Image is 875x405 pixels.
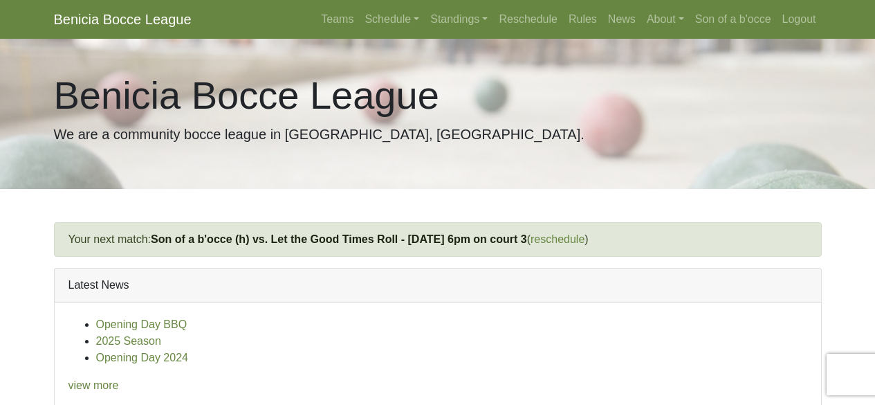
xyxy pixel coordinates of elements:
[96,318,187,330] a: Opening Day BBQ
[531,233,584,245] a: reschedule
[777,6,822,33] a: Logout
[151,233,527,245] a: Son of a b'occe (h) vs. Let the Good Times Roll - [DATE] 6pm on court 3
[54,72,822,118] h1: Benicia Bocce League
[563,6,602,33] a: Rules
[96,352,188,363] a: Opening Day 2024
[493,6,563,33] a: Reschedule
[96,335,161,347] a: 2025 Season
[68,379,119,391] a: view more
[690,6,777,33] a: Son of a b'occe
[315,6,359,33] a: Teams
[54,124,822,145] p: We are a community bocce league in [GEOGRAPHIC_DATA], [GEOGRAPHIC_DATA].
[55,269,821,303] div: Latest News
[602,6,641,33] a: News
[54,222,822,257] div: Your next match: ( )
[641,6,690,33] a: About
[54,6,192,33] a: Benicia Bocce League
[425,6,493,33] a: Standings
[359,6,425,33] a: Schedule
